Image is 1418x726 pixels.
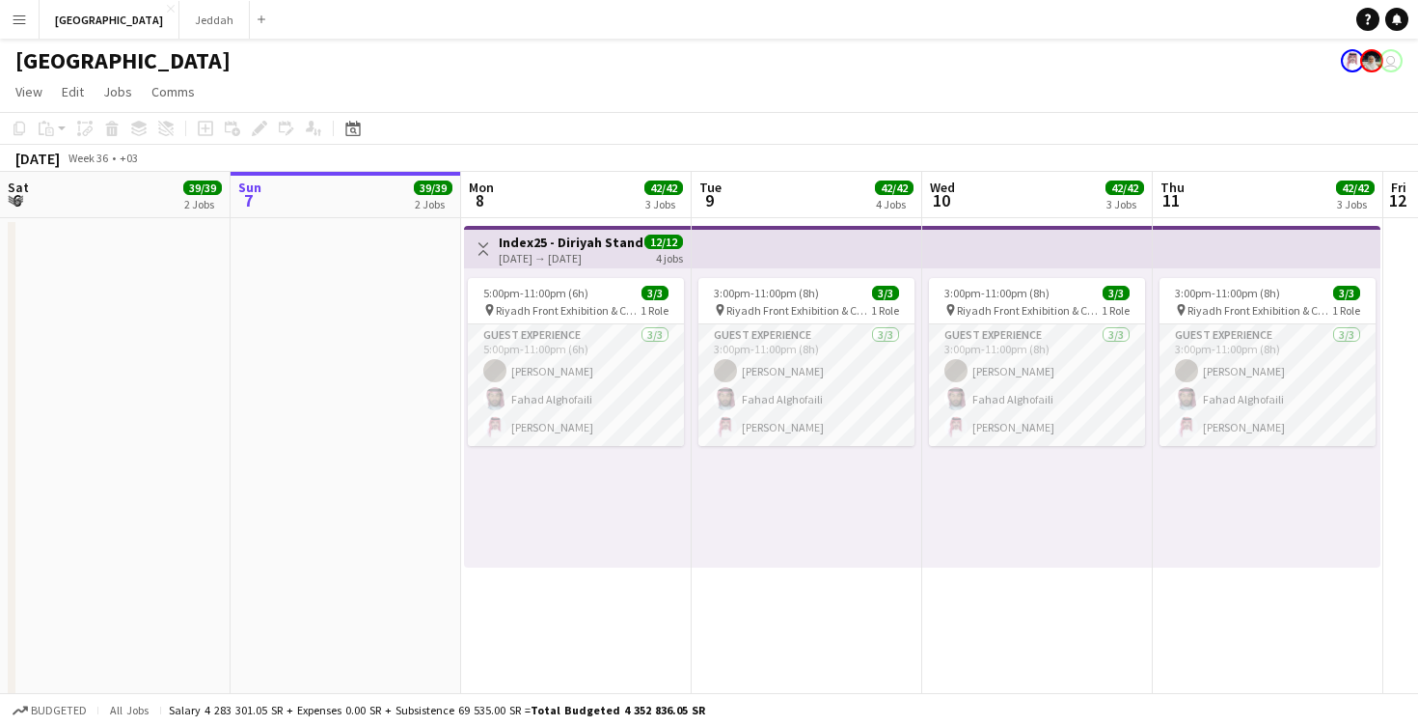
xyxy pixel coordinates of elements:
span: 3/3 [872,286,899,300]
span: All jobs [106,703,152,717]
span: Riyadh Front Exhibition & Conference Center [1187,303,1332,318]
span: Mon [469,179,494,196]
span: 9 [696,189,722,211]
div: [DATE] → [DATE] [499,251,642,265]
div: +03 [120,151,138,165]
a: Edit [54,79,92,104]
div: 3 Jobs [1337,197,1374,211]
span: Fri [1391,179,1406,196]
div: 4 Jobs [876,197,913,211]
span: Riyadh Front Exhibition & Conference Center [957,303,1102,318]
a: Jobs [95,79,140,104]
span: Sun [238,179,261,196]
span: 42/42 [644,181,683,195]
span: Budgeted [31,704,87,717]
span: 3/3 [1333,286,1360,300]
span: Comms [151,83,195,100]
a: View [8,79,50,104]
a: Comms [144,79,203,104]
app-user-avatar: saeed hashil [1379,49,1403,72]
span: Sat [8,179,29,196]
app-card-role: Guest Experience3/33:00pm-11:00pm (8h)[PERSON_NAME]Fahad Alghofaili[PERSON_NAME] [698,324,914,446]
span: 3/3 [641,286,668,300]
span: 1 Role [871,303,899,318]
div: 4 jobs [656,249,683,265]
app-job-card: 3:00pm-11:00pm (8h)3/3 Riyadh Front Exhibition & Conference Center1 RoleGuest Experience3/33:00pm... [929,278,1145,446]
button: Jeddah [179,1,250,39]
div: 2 Jobs [184,197,221,211]
span: 12 [1388,189,1406,211]
app-user-avatar: Assaf Alassaf [1341,49,1364,72]
app-card-role: Guest Experience3/33:00pm-11:00pm (8h)[PERSON_NAME]Fahad Alghofaili[PERSON_NAME] [929,324,1145,446]
app-job-card: 3:00pm-11:00pm (8h)3/3 Riyadh Front Exhibition & Conference Center1 RoleGuest Experience3/33:00pm... [1159,278,1376,446]
div: 3 Jobs [1106,197,1143,211]
h1: [GEOGRAPHIC_DATA] [15,46,231,75]
app-card-role: Guest Experience3/35:00pm-11:00pm (6h)[PERSON_NAME]Fahad Alghofaili[PERSON_NAME] [468,324,684,446]
span: 11 [1158,189,1185,211]
span: 39/39 [414,181,452,195]
span: 3:00pm-11:00pm (8h) [944,286,1050,300]
div: Salary 4 283 301.05 SR + Expenses 0.00 SR + Subsistence 69 535.00 SR = [169,703,705,717]
span: Jobs [103,83,132,100]
span: 3/3 [1103,286,1130,300]
app-job-card: 3:00pm-11:00pm (8h)3/3 Riyadh Front Exhibition & Conference Center1 RoleGuest Experience3/33:00pm... [698,278,914,446]
span: 42/42 [1336,181,1375,195]
span: 12/12 [644,235,683,249]
span: 42/42 [875,181,914,195]
span: Tue [699,179,722,196]
app-card-role: Guest Experience3/33:00pm-11:00pm (8h)[PERSON_NAME]Fahad Alghofaili[PERSON_NAME] [1159,324,1376,446]
span: 8 [466,189,494,211]
span: Riyadh Front Exhibition & Conference Center [496,303,641,318]
app-job-card: 5:00pm-11:00pm (6h)3/3 Riyadh Front Exhibition & Conference Center1 RoleGuest Experience3/35:00pm... [468,278,684,446]
span: View [15,83,42,100]
span: 1 Role [641,303,668,318]
span: 3:00pm-11:00pm (8h) [714,286,819,300]
div: [DATE] [15,149,60,168]
span: Edit [62,83,84,100]
span: Week 36 [64,151,112,165]
button: Budgeted [10,700,90,721]
span: Riyadh Front Exhibition & Conference Center [726,303,871,318]
span: 10 [927,189,955,211]
h3: Index25 - Diriyah Stand [499,234,642,251]
div: 2 Jobs [415,197,451,211]
span: Thu [1160,179,1185,196]
span: Wed [930,179,955,196]
span: 1 Role [1332,303,1360,318]
button: [GEOGRAPHIC_DATA] [40,1,179,39]
span: 42/42 [1105,181,1144,195]
span: 6 [5,189,29,211]
span: 7 [235,189,261,211]
div: 3 Jobs [645,197,682,211]
span: 1 Role [1102,303,1130,318]
span: Total Budgeted 4 352 836.05 SR [531,703,705,717]
span: 5:00pm-11:00pm (6h) [483,286,588,300]
span: 3:00pm-11:00pm (8h) [1175,286,1280,300]
app-user-avatar: Noura Almuhanna [1360,49,1383,72]
span: 39/39 [183,181,222,195]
